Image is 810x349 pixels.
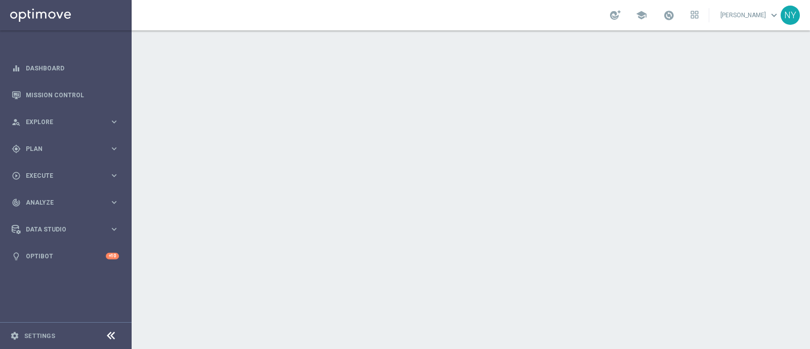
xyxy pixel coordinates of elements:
[12,171,109,180] div: Execute
[24,333,55,339] a: Settings
[12,144,109,153] div: Plan
[12,225,109,234] div: Data Studio
[109,117,119,127] i: keyboard_arrow_right
[11,64,119,72] button: equalizer Dashboard
[12,118,109,127] div: Explore
[11,199,119,207] button: track_changes Analyze keyboard_arrow_right
[11,225,119,234] button: Data Studio keyboard_arrow_right
[11,172,119,180] button: play_circle_outline Execute keyboard_arrow_right
[26,119,109,125] span: Explore
[12,171,21,180] i: play_circle_outline
[11,252,119,260] button: lightbulb Optibot +10
[12,198,109,207] div: Analyze
[11,91,119,99] button: Mission Control
[109,224,119,234] i: keyboard_arrow_right
[10,331,19,340] i: settings
[26,243,106,269] a: Optibot
[12,82,119,108] div: Mission Control
[26,55,119,82] a: Dashboard
[11,118,119,126] button: person_search Explore keyboard_arrow_right
[109,198,119,207] i: keyboard_arrow_right
[12,252,21,261] i: lightbulb
[768,10,780,21] span: keyboard_arrow_down
[12,64,21,73] i: equalizer
[26,146,109,152] span: Plan
[781,6,800,25] div: NY
[12,118,21,127] i: person_search
[719,8,781,23] a: [PERSON_NAME]keyboard_arrow_down
[12,198,21,207] i: track_changes
[109,171,119,180] i: keyboard_arrow_right
[109,144,119,153] i: keyboard_arrow_right
[12,144,21,153] i: gps_fixed
[106,253,119,259] div: +10
[26,226,109,232] span: Data Studio
[636,10,647,21] span: school
[11,145,119,153] button: gps_fixed Plan keyboard_arrow_right
[26,173,109,179] span: Execute
[26,200,109,206] span: Analyze
[26,82,119,108] a: Mission Control
[12,243,119,269] div: Optibot
[12,55,119,82] div: Dashboard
